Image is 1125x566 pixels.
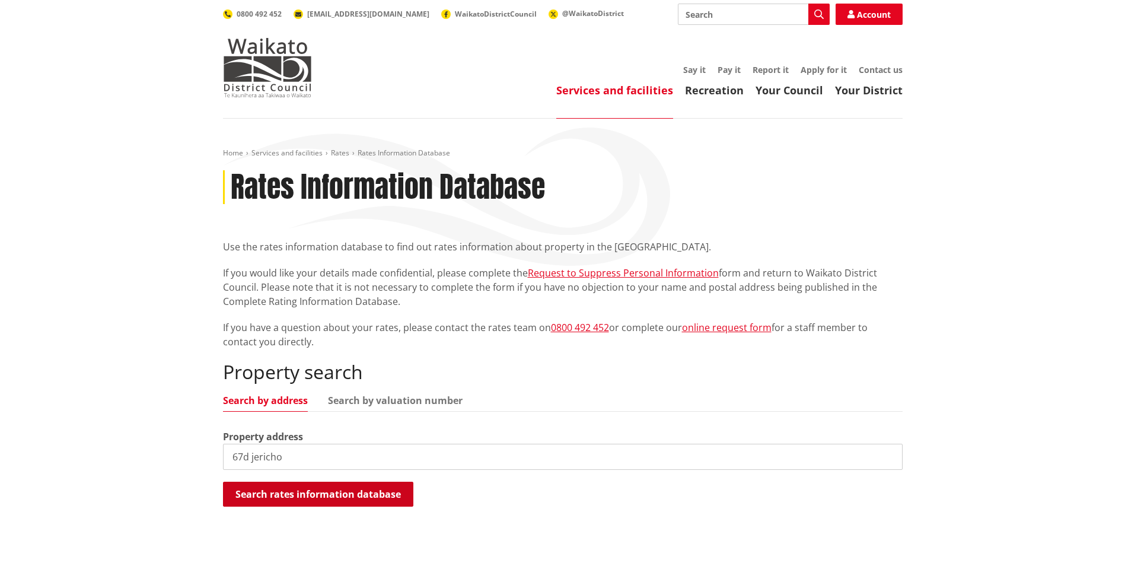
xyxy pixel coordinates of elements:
[859,64,903,75] a: Contact us
[678,4,830,25] input: Search input
[223,361,903,383] h2: Property search
[801,64,847,75] a: Apply for it
[223,444,903,470] input: e.g. Duke Street NGARUAWAHIA
[358,148,450,158] span: Rates Information Database
[237,9,282,19] span: 0800 492 452
[835,83,903,97] a: Your District
[562,8,624,18] span: @WaikatoDistrict
[528,266,719,279] a: Request to Suppress Personal Information
[549,8,624,18] a: @WaikatoDistrict
[251,148,323,158] a: Services and facilities
[556,83,673,97] a: Services and facilities
[718,64,741,75] a: Pay it
[551,321,609,334] a: 0800 492 452
[441,9,537,19] a: WaikatoDistrictCouncil
[307,9,429,19] span: [EMAIL_ADDRESS][DOMAIN_NAME]
[223,482,413,507] button: Search rates information database
[231,170,545,205] h1: Rates Information Database
[223,148,903,158] nav: breadcrumb
[683,64,706,75] a: Say it
[223,320,903,349] p: If you have a question about your rates, please contact the rates team on or complete our for a s...
[223,148,243,158] a: Home
[685,83,744,97] a: Recreation
[223,396,308,405] a: Search by address
[1070,516,1113,559] iframe: Messenger Launcher
[756,83,823,97] a: Your Council
[331,148,349,158] a: Rates
[223,430,303,444] label: Property address
[223,240,903,254] p: Use the rates information database to find out rates information about property in the [GEOGRAPHI...
[682,321,772,334] a: online request form
[223,266,903,309] p: If you would like your details made confidential, please complete the form and return to Waikato ...
[328,396,463,405] a: Search by valuation number
[223,38,312,97] img: Waikato District Council - Te Kaunihera aa Takiwaa o Waikato
[836,4,903,25] a: Account
[753,64,789,75] a: Report it
[223,9,282,19] a: 0800 492 452
[455,9,537,19] span: WaikatoDistrictCouncil
[294,9,429,19] a: [EMAIL_ADDRESS][DOMAIN_NAME]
